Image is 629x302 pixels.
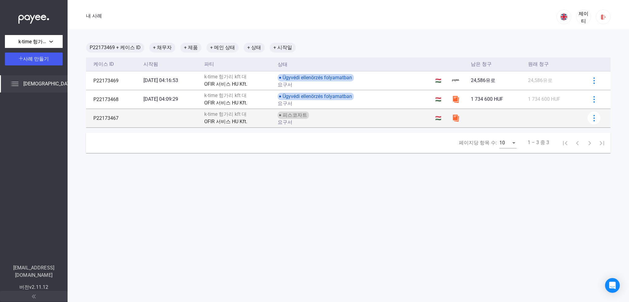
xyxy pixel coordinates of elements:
[591,115,597,121] img: 더 블루
[93,115,119,121] font: P22173467
[5,53,63,65] button: 사례 만들기
[93,61,139,68] div: 케이스 ID
[143,96,178,102] font: [DATE] 04:09:29
[528,61,549,67] font: 원래 청구
[90,45,115,50] font: P22173469
[528,77,553,83] font: 24,586유로
[86,13,102,19] font: 내 사례
[143,77,178,83] font: [DATE] 04:16:53
[13,265,54,278] font: [EMAIL_ADDRESS][DOMAIN_NAME]
[452,77,459,84] img: 수취인 로고
[600,14,607,20] img: 로그아웃-빨간색
[283,93,352,99] font: Ügyvédi ellenörzés folyamatban
[204,100,247,106] font: OFIR 서비스 HU Kft.
[591,96,597,103] img: 더 블루
[588,93,600,106] button: 더 블루
[459,140,497,146] font: 페이지당 항목 수:
[278,61,287,67] font: 상태
[116,45,141,50] font: + 케이스 ID
[143,61,158,67] font: 시작됨
[528,139,549,145] font: 1 – 3 중 3
[23,81,74,87] font: [DEMOGRAPHIC_DATA]
[19,56,23,61] img: plus-white.svg
[29,284,48,290] font: v2.11.12
[93,96,119,102] font: P22173468
[11,80,18,88] img: list.svg
[588,112,600,124] button: 더 블루
[278,119,292,125] font: 요구서
[605,278,620,293] div: 인터콤 메신저 열기
[559,137,571,149] button: 첫 페이지
[204,61,273,68] div: 파티
[557,10,571,24] button: 영어
[471,77,495,83] font: 24,586유로
[584,137,596,149] button: 다음 페이지
[143,61,199,68] div: 시작됨
[560,13,568,21] img: 영어
[278,82,292,88] font: 요구서
[596,10,611,24] button: 로그아웃-빨간색
[204,81,247,87] font: OFIR 서비스 HU Kft.
[571,137,584,149] button: 이전 페이지
[278,100,292,106] font: 요구서
[283,112,307,118] font: 피스코자트
[283,75,352,80] font: Ügyvédi ellenörzés folyamatban
[435,115,441,121] font: 🇭🇺
[204,119,247,124] font: OFIR 서비스 HU Kft.
[247,45,261,50] font: + 상태
[579,11,588,24] font: 제이티
[19,284,29,290] font: 버전
[452,114,459,122] img: 샴라주-미니
[452,96,459,103] img: 샴라주-미니
[204,61,214,67] font: 파티
[204,111,247,117] font: k-time 헝가리 kft 대
[435,96,441,102] font: 🇭🇺
[18,11,49,24] img: white-payee-white-dot.svg
[596,137,608,149] button: 마지막 페이지
[93,61,114,67] font: 케이스 ID
[204,74,247,80] font: k-time 헝가리 kft 대
[471,61,492,67] font: 남은 청구
[471,61,523,68] div: 남은 청구
[591,77,597,84] img: 더 블루
[18,38,55,45] font: k-time 헝가리 kft
[23,56,49,62] font: 사례 만들기
[93,78,119,84] font: P22173469
[210,45,235,50] font: + 메인 상태
[32,295,36,298] img: arrow-double-left-grey.svg
[499,140,505,146] font: 10
[435,78,441,84] font: 🇭🇺
[153,45,172,50] font: + 채무자
[588,74,600,87] button: 더 블루
[204,92,247,98] font: k-time 헝가리 kft 대
[528,96,560,102] font: 1 734 600 HUF
[273,45,292,50] font: + 시작일
[499,139,517,147] mat-select: 페이지당 항목 수:
[471,96,503,102] font: 1 734 600 HUF
[184,45,198,50] font: + 제품
[528,61,580,68] div: 원래 청구
[5,35,63,48] button: k-time 헝가리 kft
[576,10,591,24] button: 제이티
